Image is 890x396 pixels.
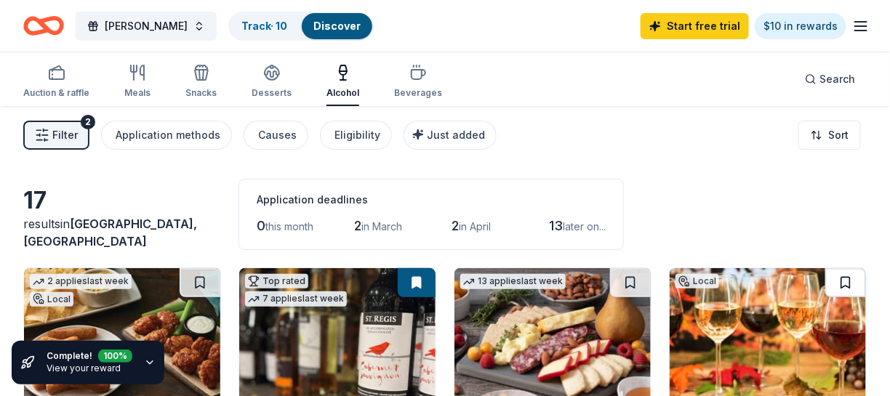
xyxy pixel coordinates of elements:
div: Causes [258,126,297,144]
div: Local [675,274,719,288]
span: [PERSON_NAME] [105,17,188,35]
div: Local [30,292,73,307]
div: Application deadlines [257,191,606,209]
button: Search [793,65,867,94]
span: 0 [257,218,265,233]
a: View your reward [47,363,121,373]
button: Beverages [394,58,442,106]
button: Sort [798,121,861,150]
div: Auction & raffle [23,87,89,99]
button: Eligibility [320,121,392,150]
button: Desserts [252,58,292,106]
button: Filter2 [23,121,89,150]
a: $10 in rewards [755,13,846,39]
a: Home [23,9,64,43]
span: this month [265,220,313,233]
div: 17 [23,186,221,215]
span: Filter [52,126,78,144]
span: Just added [427,129,485,141]
div: 7 applies last week [245,291,347,307]
span: Sort [828,126,849,144]
div: 2 applies last week [30,274,132,289]
div: Eligibility [334,126,380,144]
a: Start free trial [641,13,749,39]
button: Meals [124,58,151,106]
button: Alcohol [326,58,359,106]
button: Snacks [185,58,217,106]
div: Application methods [116,126,220,144]
div: Snacks [185,87,217,99]
button: Auction & raffle [23,58,89,106]
div: 100 % [98,347,132,360]
div: Alcohol [326,87,359,99]
div: 13 applies last week [460,274,566,289]
button: Causes [244,121,308,150]
button: Application methods [101,121,232,150]
div: 2 [81,115,95,129]
button: Track· 10Discover [228,12,374,41]
span: 13 [549,218,563,233]
a: Discover [313,20,361,32]
span: in April [459,220,491,233]
span: in [23,217,197,248]
button: Just added [404,121,497,150]
div: Complete! [47,349,132,363]
div: Meals [124,87,151,99]
div: Beverages [394,87,442,99]
div: results [23,215,221,250]
span: Search [819,70,855,88]
span: [GEOGRAPHIC_DATA], [GEOGRAPHIC_DATA] [23,217,197,248]
div: Top rated [245,274,308,288]
span: 2 [452,218,459,233]
span: 2 [354,218,361,233]
a: Track· 10 [241,20,287,32]
button: [PERSON_NAME] [76,12,217,41]
span: later on... [563,220,606,233]
span: in March [361,220,402,233]
div: Desserts [252,87,292,99]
